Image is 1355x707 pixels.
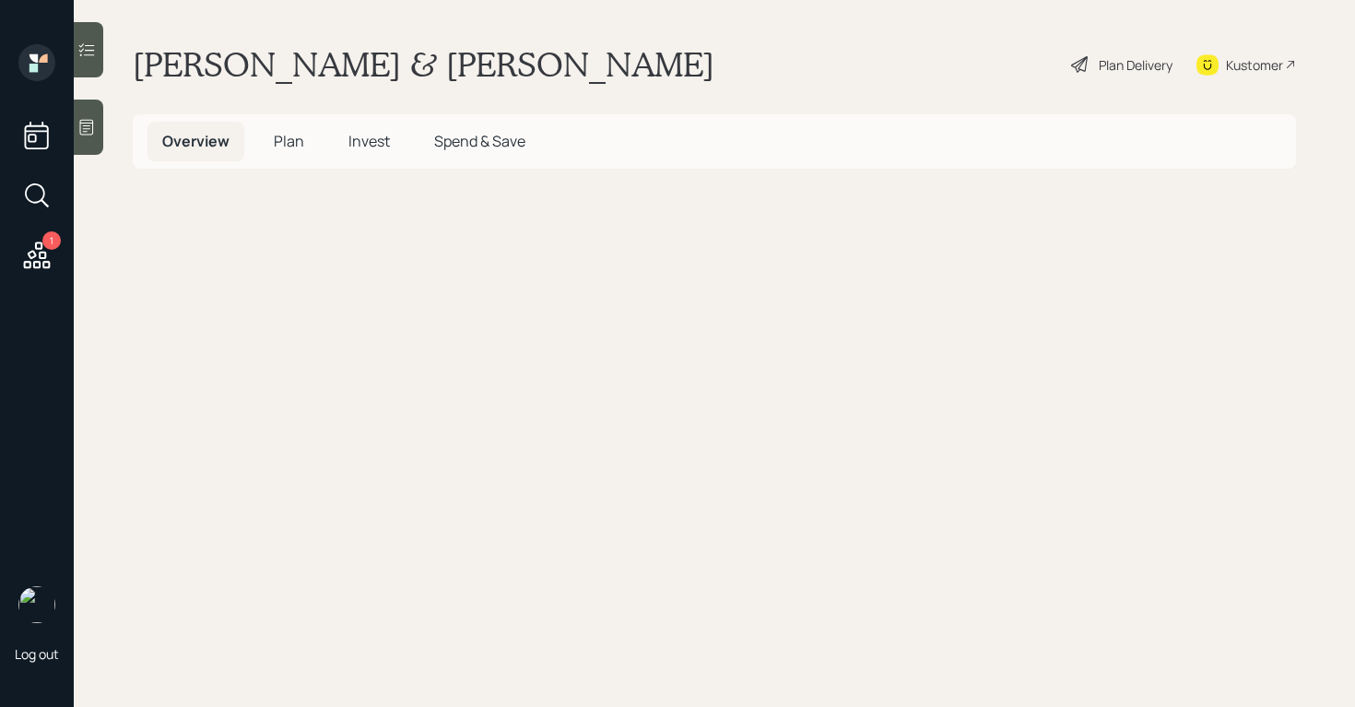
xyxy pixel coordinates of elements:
[1226,55,1283,75] div: Kustomer
[133,44,714,85] h1: [PERSON_NAME] & [PERSON_NAME]
[274,131,304,151] span: Plan
[434,131,525,151] span: Spend & Save
[18,586,55,623] img: aleksandra-headshot.png
[348,131,390,151] span: Invest
[162,131,230,151] span: Overview
[15,645,59,663] div: Log out
[1099,55,1172,75] div: Plan Delivery
[42,231,61,250] div: 1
